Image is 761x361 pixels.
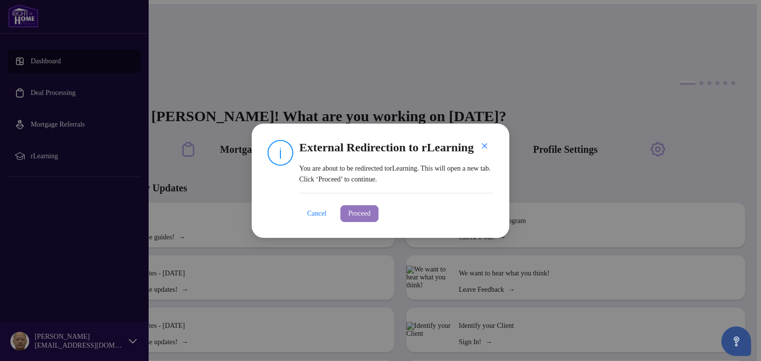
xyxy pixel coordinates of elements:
[299,205,334,222] button: Cancel
[481,142,488,149] span: close
[340,205,379,222] button: Proceed
[299,139,493,222] div: You are about to be redirected to rLearning . This will open a new tab. Click ‘Proceed’ to continue.
[721,326,751,356] button: Open asap
[268,139,293,166] img: Info Icon
[299,139,493,155] h2: External Redirection to rLearning
[348,206,371,222] span: Proceed
[307,206,326,222] span: Cancel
